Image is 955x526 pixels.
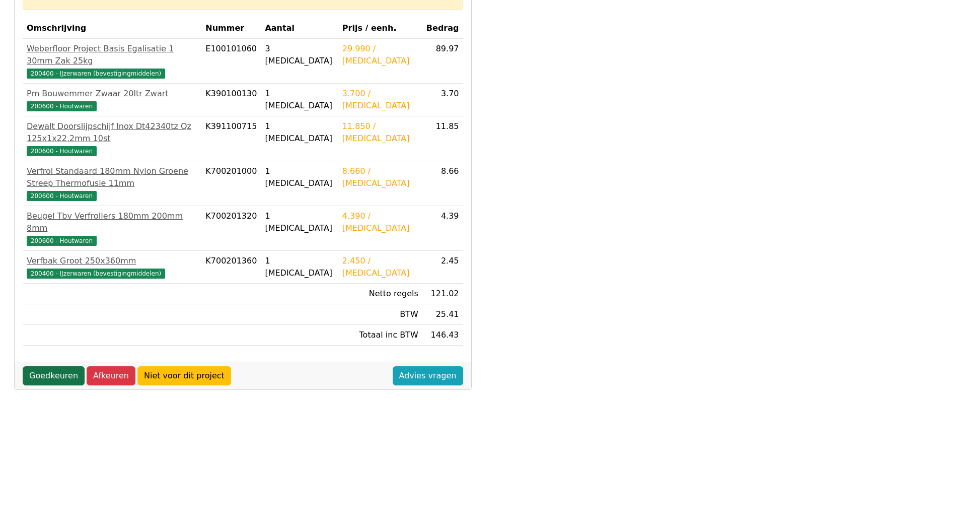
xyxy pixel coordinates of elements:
[27,165,197,202] a: Verfrol Standaard 180mm Nylon Groene Streep Thermofusie 11mm200600 - Houtwaren
[261,18,338,39] th: Aantal
[422,161,463,206] td: 8.66
[342,165,418,189] div: 8.660 / [MEDICAL_DATA]
[27,120,197,145] div: Dewalt Doorslijpschijf Inox Dt42340tz Qz 125x1x22,2mm 10st
[422,284,463,304] td: 121.02
[265,120,334,145] div: 1 [MEDICAL_DATA]
[137,366,231,385] a: Niet voor dit project
[27,236,97,246] span: 200600 - Houtwaren
[338,304,422,325] td: BTW
[422,325,463,346] td: 146.43
[201,39,261,84] td: E100101060
[338,18,422,39] th: Prijs / eenh.
[393,366,463,385] a: Advies vragen
[338,284,422,304] td: Netto regels
[342,88,418,112] div: 3.700 / [MEDICAL_DATA]
[422,304,463,325] td: 25.41
[201,84,261,116] td: K390100130
[265,210,334,234] div: 1 [MEDICAL_DATA]
[265,255,334,279] div: 1 [MEDICAL_DATA]
[422,84,463,116] td: 3.70
[27,255,197,279] a: Verfbak Groot 250x360mm200400 - IJzerwaren (bevestigingmiddelen)
[27,43,197,79] a: Weberfloor Project Basis Egalisatie 1 30mm Zak 25kg200400 - IJzerwaren (bevestigingmiddelen)
[201,251,261,284] td: K700201360
[342,120,418,145] div: 11.850 / [MEDICAL_DATA]
[27,210,197,246] a: Beugel Tbv Verfrollers 180mm 200mm 8mm200600 - Houtwaren
[342,255,418,279] div: 2.450 / [MEDICAL_DATA]
[265,43,334,67] div: 3 [MEDICAL_DATA]
[27,210,197,234] div: Beugel Tbv Verfrollers 180mm 200mm 8mm
[265,165,334,189] div: 1 [MEDICAL_DATA]
[422,39,463,84] td: 89.97
[422,116,463,161] td: 11.85
[27,88,197,100] div: Pm Bouwemmer Zwaar 20ltr Zwart
[23,18,201,39] th: Omschrijving
[27,191,97,201] span: 200600 - Houtwaren
[201,161,261,206] td: K700201000
[27,69,165,79] span: 200400 - IJzerwaren (bevestigingmiddelen)
[87,366,135,385] a: Afkeuren
[338,325,422,346] td: Totaal inc BTW
[27,101,97,111] span: 200600 - Houtwaren
[201,116,261,161] td: K391100715
[422,206,463,251] td: 4.39
[27,146,97,156] span: 200600 - Houtwaren
[201,18,261,39] th: Nummer
[201,206,261,251] td: K700201320
[27,43,197,67] div: Weberfloor Project Basis Egalisatie 1 30mm Zak 25kg
[422,251,463,284] td: 2.45
[342,43,418,67] div: 29.990 / [MEDICAL_DATA]
[422,18,463,39] th: Bedrag
[27,120,197,157] a: Dewalt Doorslijpschijf Inox Dt42340tz Qz 125x1x22,2mm 10st200600 - Houtwaren
[342,210,418,234] div: 4.390 / [MEDICAL_DATA]
[265,88,334,112] div: 1 [MEDICAL_DATA]
[27,165,197,189] div: Verfrol Standaard 180mm Nylon Groene Streep Thermofusie 11mm
[27,255,197,267] div: Verfbak Groot 250x360mm
[27,269,165,279] span: 200400 - IJzerwaren (bevestigingmiddelen)
[23,366,85,385] a: Goedkeuren
[27,88,197,112] a: Pm Bouwemmer Zwaar 20ltr Zwart200600 - Houtwaren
